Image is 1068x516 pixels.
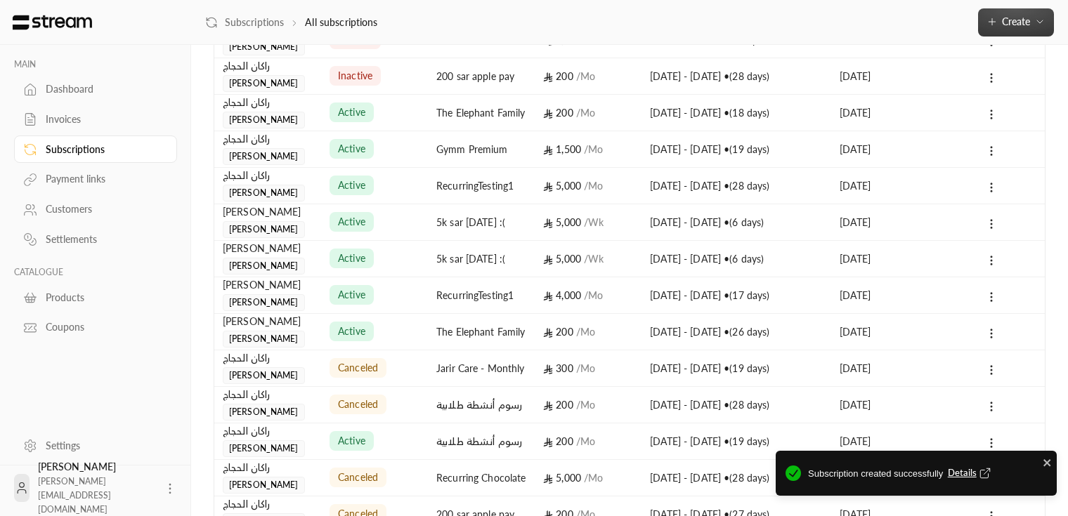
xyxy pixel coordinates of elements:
div: [DATE] [840,168,930,204]
div: [DATE] - [DATE] • ( 19 days ) [650,131,823,167]
div: رسوم أنشطة طلابية [436,387,526,423]
a: Dashboard [14,76,177,103]
div: [PERSON_NAME] [223,204,313,220]
div: [DATE] - [DATE] • ( 26 days ) [650,314,823,350]
div: [DATE] [840,423,930,459]
div: 200 sar apple pay [436,58,526,94]
div: 5,000 [543,460,633,496]
span: [PERSON_NAME] [223,221,305,238]
a: Products [14,284,177,311]
div: 200 [543,387,633,423]
div: 5,000 [543,241,633,277]
span: [PERSON_NAME] [223,148,305,165]
a: Subscriptions [14,135,177,163]
span: [PERSON_NAME] [223,294,305,311]
div: راكان الحجاج [223,58,313,74]
span: [PERSON_NAME] [223,331,305,348]
div: [DATE] - [DATE] • ( 6 days ) [650,241,823,277]
span: / Mo [576,70,595,82]
a: Invoices [14,106,177,133]
span: canceled [338,397,378,411]
span: active [338,105,365,119]
a: Subscriptions [205,15,284,29]
div: [DATE] [840,350,930,386]
div: [DATE] - [DATE] • ( 19 days ) [650,423,823,459]
div: The Elephant Family [436,95,526,131]
span: Create [1002,15,1030,27]
div: [DATE] - [DATE] • ( 28 days ) [650,460,823,496]
div: [DATE] [840,131,930,167]
div: Recurring Chocolate [436,460,526,496]
button: Details [948,466,994,480]
a: Payment links [14,166,177,193]
span: [PERSON_NAME] [223,404,305,421]
div: راكان الحجاج [223,168,313,183]
div: [DATE] [840,241,930,277]
span: [PERSON_NAME] [223,185,305,201]
div: The Elephant Family [436,314,526,350]
span: / Mo [576,435,595,447]
span: [PERSON_NAME] [223,258,305,274]
span: / Mo [576,326,595,338]
div: [DATE] [840,58,930,94]
span: / Mo [584,143,603,155]
p: All subscriptions [305,15,377,29]
div: [DATE] [840,314,930,350]
div: 1,500 [543,131,633,167]
div: [DATE] - [DATE] • ( 19 days ) [650,350,823,386]
div: 200 [543,423,633,459]
div: 4,000 [543,277,633,313]
span: [PERSON_NAME][EMAIL_ADDRESS][DOMAIN_NAME] [38,476,111,515]
div: Customers [46,202,159,216]
span: [PERSON_NAME] [223,440,305,457]
span: / Mo [576,399,595,411]
div: 5k sar [DATE] :( [436,241,526,277]
div: [DATE] - [DATE] • ( 17 days ) [650,277,823,313]
div: 200 [543,58,633,94]
div: رسوم أنشطة طلابية [436,423,526,459]
p: CATALOGUE [14,267,177,278]
div: Settlements [46,232,159,246]
div: [DATE] - [DATE] • ( 6 days ) [650,204,823,240]
span: active [338,251,365,265]
div: راكان الحجاج [223,387,313,402]
div: [DATE] - [DATE] • ( 28 days ) [650,387,823,423]
a: Settlements [14,226,177,253]
div: راكان الحجاج [223,350,313,366]
div: 200 [543,95,633,131]
div: [DATE] [840,204,930,240]
div: راكان الحجاج [223,496,313,512]
div: [DATE] - [DATE] • ( 28 days ) [650,168,823,204]
span: / Mo [576,107,595,119]
span: inactive [338,69,372,83]
span: active [338,178,365,192]
button: close [1043,455,1053,469]
div: Subscriptions [46,143,159,157]
span: active [338,288,365,302]
div: Payment links [46,172,159,186]
div: Dashboard [46,82,159,96]
div: 5,000 [543,168,633,204]
div: 300 [543,350,633,386]
span: canceled [338,470,378,484]
div: راكان الحجاج [223,423,313,439]
div: [DATE] - [DATE] • ( 28 days ) [650,58,823,94]
div: [PERSON_NAME] [223,277,313,293]
img: Logo [11,15,93,30]
div: Invoices [46,112,159,126]
div: [DATE] [840,95,930,131]
div: Jarir Care - Monthly [436,350,526,386]
div: Gymm Premium [436,131,526,167]
div: [DATE] [840,387,930,423]
div: RecurringTesting1 [436,168,526,204]
div: راكان الحجاج [223,95,313,110]
span: active [338,434,365,448]
span: [PERSON_NAME] [223,367,305,384]
div: [DATE] [840,277,930,313]
div: راكان الحجاج [223,460,313,475]
a: Customers [14,196,177,223]
div: [PERSON_NAME] [38,460,155,516]
div: [PERSON_NAME] [223,314,313,329]
div: راكان الحجاج [223,131,313,147]
span: canceled [338,361,378,375]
